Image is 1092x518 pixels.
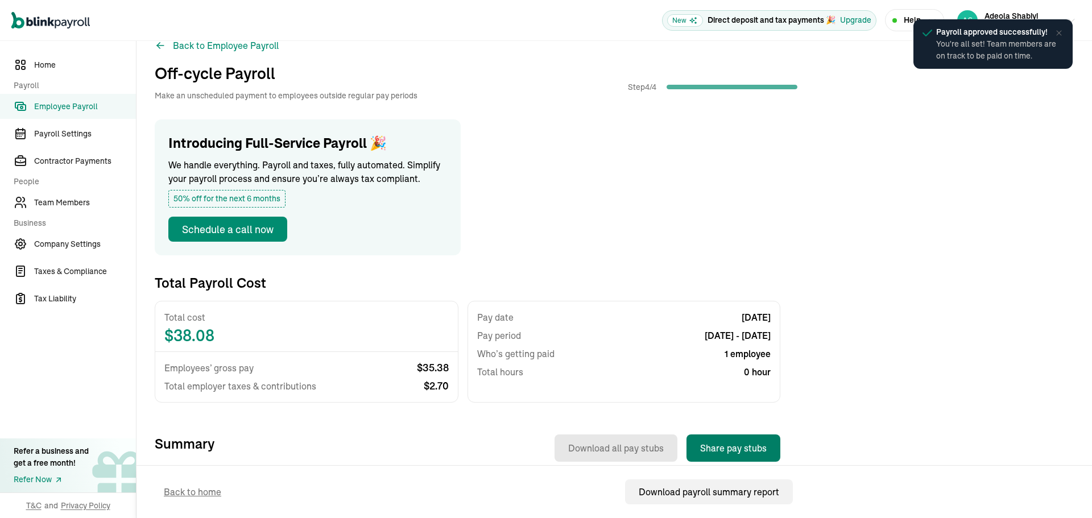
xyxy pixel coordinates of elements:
button: Upgrade [840,14,871,26]
div: Schedule a call now [182,222,274,237]
span: Pay period [477,329,521,342]
span: Total cost [164,310,449,324]
span: 50% off for the next 6 months [168,190,286,208]
span: Payroll Settings [34,128,136,140]
h3: Total Payroll Cost [155,273,266,292]
span: Tax Liability [34,293,136,305]
button: Download payroll summary report [625,479,793,504]
span: Pay date [477,310,514,324]
p: Direct deposit and tax payments 🎉 [708,14,835,26]
button: Schedule a call now [168,217,287,242]
nav: Global [11,4,90,37]
span: People [14,176,129,188]
span: Total employer taxes & contributions [164,379,316,393]
h3: Summary [155,434,214,462]
span: Back to home [164,485,221,499]
span: $ 2.70 [424,379,449,393]
div: Download payroll summary report [639,485,779,499]
span: Employees’ gross pay [164,361,254,375]
span: You're all set! Team members are on track to be paid on time. [936,38,1061,62]
div: Refer a business and get a free month! [14,445,89,469]
h1: Introducing Full-Service Payroll 🎉 [168,133,447,154]
span: Home [34,59,136,71]
span: Payroll approved successfully! [936,26,1061,38]
span: Business [14,217,129,229]
span: Who’s getting paid [477,347,555,360]
span: 1 employee [725,347,771,360]
button: Share pay stubs [686,434,780,462]
span: 0 hour [744,365,771,379]
h1: Off-cycle Payroll [155,61,417,85]
a: Refer Now [14,474,89,486]
span: Make an unscheduled payment to employees outside regular pay periods [155,90,417,101]
span: [DATE] - [DATE] [705,329,771,342]
button: Download all pay stubs [555,434,677,462]
span: Payroll [14,80,129,92]
span: Company Settings [34,238,136,250]
span: [DATE] [742,310,771,324]
span: Step 4 / 4 [628,81,662,93]
iframe: Chat Widget [1035,463,1092,518]
span: Privacy Policy [61,500,110,511]
span: New [667,14,703,27]
button: Adeola ShabiyiWallay Dolsh Corporation [953,6,1081,35]
button: Back to home [150,479,235,504]
span: Contractor Payments [34,155,136,167]
span: $ 38.08 [164,329,449,342]
span: $ 35.38 [417,361,449,375]
button: Back to Employee Payroll [155,39,279,52]
span: Total hours [477,365,523,379]
span: Team Members [34,197,136,209]
button: Help [885,9,944,31]
span: Taxes & Compliance [34,266,136,277]
p: We handle everything. Payroll and taxes, fully automated. Simplify your payroll process and ensur... [168,158,447,185]
span: T&C [26,500,42,511]
span: Employee Payroll [34,101,136,113]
